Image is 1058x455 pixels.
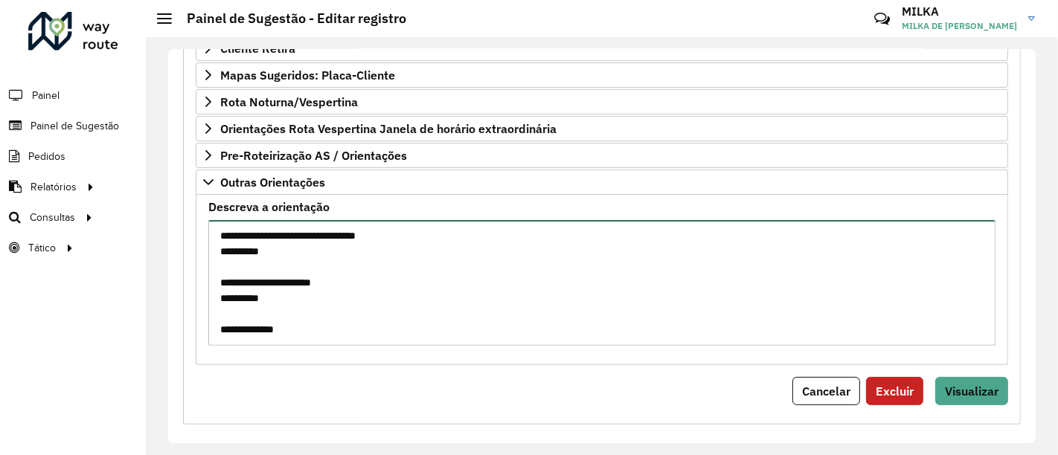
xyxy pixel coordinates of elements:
button: Visualizar [935,377,1008,405]
a: Outras Orientações [196,170,1008,195]
h3: MILKA [902,4,1017,19]
span: Cancelar [802,384,850,398]
a: Pre-Roteirização AS / Orientações [196,143,1008,168]
span: Pedidos [28,149,65,164]
div: Outras Orientações [196,195,1008,365]
span: Mapas Sugeridos: Placa-Cliente [220,69,395,81]
a: Contato Rápido [866,3,898,35]
span: MILKA DE [PERSON_NAME] [902,19,1017,33]
span: Rota Noturna/Vespertina [220,96,358,108]
span: Outras Orientações [220,176,325,188]
span: Excluir [876,384,914,398]
button: Cancelar [792,377,860,405]
span: Relatórios [31,179,77,195]
h2: Painel de Sugestão - Editar registro [172,10,406,27]
span: Orientações Rota Vespertina Janela de horário extraordinária [220,123,557,135]
span: Pre-Roteirização AS / Orientações [220,149,407,161]
span: Cliente Retira [220,42,295,54]
a: Rota Noturna/Vespertina [196,89,1008,114]
span: Painel de Sugestão [31,118,119,134]
span: Visualizar [945,384,998,398]
a: Mapas Sugeridos: Placa-Cliente [196,62,1008,88]
button: Excluir [866,377,923,405]
span: Painel [32,88,60,103]
a: Orientações Rota Vespertina Janela de horário extraordinária [196,116,1008,141]
span: Tático [28,240,56,256]
span: Consultas [30,210,75,225]
label: Descreva a orientação [208,198,330,216]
